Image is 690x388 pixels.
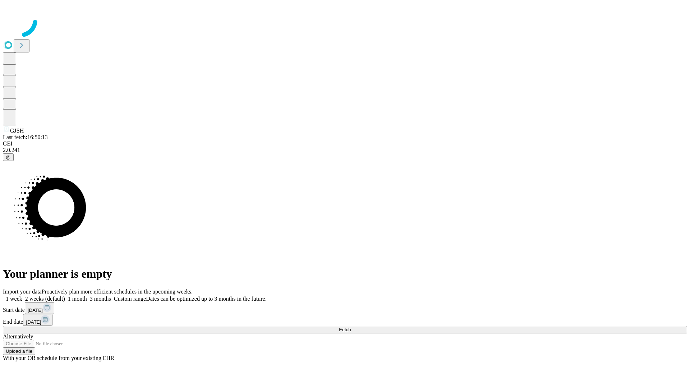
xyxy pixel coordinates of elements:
[114,296,146,302] span: Custom range
[3,267,687,281] h1: Your planner is empty
[3,147,687,153] div: 2.0.241
[339,327,351,332] span: Fetch
[3,314,687,326] div: End date
[3,153,14,161] button: @
[28,308,43,313] span: [DATE]
[3,326,687,333] button: Fetch
[3,302,687,314] div: Start date
[146,296,266,302] span: Dates can be optimized up to 3 months in the future.
[3,347,35,355] button: Upload a file
[6,154,11,160] span: @
[68,296,87,302] span: 1 month
[3,333,33,339] span: Alternatively
[10,128,24,134] span: GJSH
[6,296,22,302] span: 1 week
[25,302,54,314] button: [DATE]
[23,314,52,326] button: [DATE]
[3,140,687,147] div: GEI
[42,288,193,295] span: Proactively plan more efficient schedules in the upcoming weeks.
[90,296,111,302] span: 3 months
[26,319,41,325] span: [DATE]
[3,288,42,295] span: Import your data
[3,355,114,361] span: With your OR schedule from your existing EHR
[25,296,65,302] span: 2 weeks (default)
[3,134,48,140] span: Last fetch: 16:50:13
